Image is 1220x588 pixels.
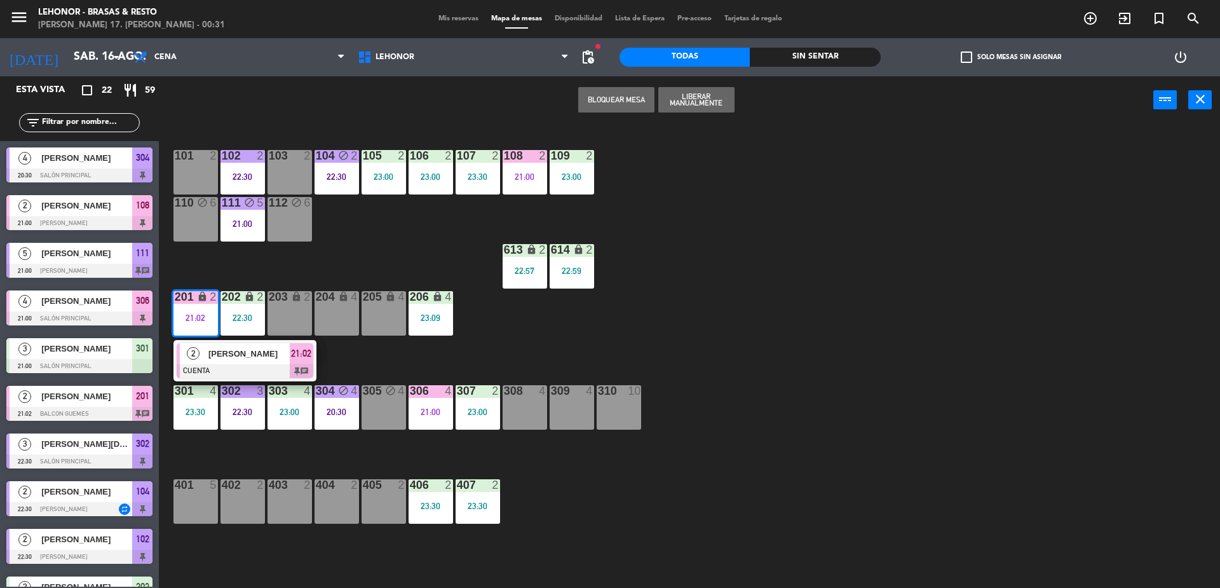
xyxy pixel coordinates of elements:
[594,43,602,50] span: fiber_manual_record
[18,390,31,403] span: 2
[136,150,149,165] span: 304
[551,385,552,397] div: 309
[385,291,396,302] i: lock
[492,385,499,397] div: 2
[456,172,500,181] div: 23:30
[18,200,31,212] span: 2
[539,385,546,397] div: 4
[18,438,31,451] span: 3
[548,15,609,22] span: Disponibilidad
[210,197,217,209] div: 6
[268,407,312,416] div: 23:00
[445,385,452,397] div: 4
[580,50,595,65] span: pending_actions
[136,198,149,213] span: 108
[41,485,132,498] span: [PERSON_NAME]
[10,8,29,31] button: menu
[503,266,547,275] div: 22:57
[432,15,485,22] span: Mis reservas
[409,502,453,510] div: 23:30
[41,437,132,451] span: [PERSON_NAME][DATE]
[123,83,138,98] i: restaurant
[385,385,396,396] i: block
[18,295,31,308] span: 4
[41,533,132,546] span: [PERSON_NAME]
[6,83,91,98] div: Esta vista
[485,15,548,22] span: Mapa de mesas
[351,385,358,397] div: 4
[79,83,95,98] i: crop_square
[1193,92,1208,107] i: close
[109,50,124,65] i: arrow_drop_down
[210,150,217,161] div: 2
[598,385,599,397] div: 310
[154,53,177,62] span: Cena
[445,479,452,491] div: 2
[244,197,255,208] i: block
[315,407,359,416] div: 20:30
[187,347,200,360] span: 2
[145,83,155,98] span: 59
[136,388,149,404] span: 201
[1151,11,1167,26] i: turned_in_not
[445,291,452,303] div: 4
[1083,11,1098,26] i: add_circle_outline
[432,291,443,302] i: lock
[18,247,31,260] span: 5
[304,197,311,209] div: 6
[41,199,132,212] span: [PERSON_NAME]
[10,8,29,27] i: menu
[210,479,217,491] div: 5
[220,313,265,322] div: 22:30
[136,293,149,308] span: 306
[18,486,31,498] span: 2
[578,87,654,113] button: Bloquear Mesa
[539,150,546,161] div: 2
[961,51,1061,63] label: Solo mesas sin asignar
[1186,11,1201,26] i: search
[376,53,414,62] span: Lehonor
[38,6,225,19] div: Lehonor - Brasas & Resto
[291,291,302,302] i: lock
[41,294,132,308] span: [PERSON_NAME]
[409,407,453,416] div: 21:00
[41,151,132,165] span: [PERSON_NAME]
[628,385,640,397] div: 10
[1117,11,1132,26] i: exit_to_app
[586,244,593,256] div: 2
[208,347,290,360] span: [PERSON_NAME]
[41,390,132,403] span: [PERSON_NAME]
[456,407,500,416] div: 23:00
[456,502,500,510] div: 23:30
[658,87,735,113] button: Liberar Manualmente
[338,385,349,396] i: block
[1188,90,1212,109] button: close
[351,150,358,161] div: 2
[550,172,594,181] div: 23:00
[18,533,31,546] span: 2
[210,385,217,397] div: 4
[1153,90,1177,109] button: power_input
[409,313,453,322] div: 23:09
[539,244,546,256] div: 2
[671,15,718,22] span: Pre-acceso
[18,152,31,165] span: 4
[173,407,218,416] div: 23:30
